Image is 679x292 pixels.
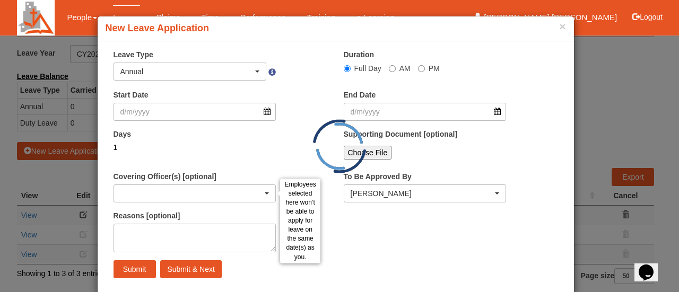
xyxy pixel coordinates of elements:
div: 1 [114,142,276,153]
div: Annual [120,66,254,77]
label: Covering Officer(s) [optional] [114,171,216,182]
label: Leave Type [114,49,153,60]
label: Days [114,129,131,139]
button: Alvin Chan [344,184,507,202]
button: Annual [114,63,267,81]
label: To Be Approved By [344,171,412,182]
iframe: chat widget [634,250,668,281]
label: Reasons [optional] [114,210,180,221]
span: PM [429,64,440,73]
span: AM [399,64,411,73]
span: Full Day [354,64,381,73]
label: Start Date [114,90,149,100]
label: Supporting Document [optional] [344,129,458,139]
input: Submit [114,260,156,278]
label: End Date [344,90,376,100]
input: Submit & Next [160,260,221,278]
button: × [559,21,565,32]
div: [PERSON_NAME] [351,188,493,199]
input: d/m/yyyy [344,103,507,121]
b: New Leave Application [106,23,209,33]
input: d/m/yyyy [114,103,276,121]
label: Duration [344,49,375,60]
div: Employees selected here won’t be able to apply for leave on the same date(s) as you. [280,179,320,263]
